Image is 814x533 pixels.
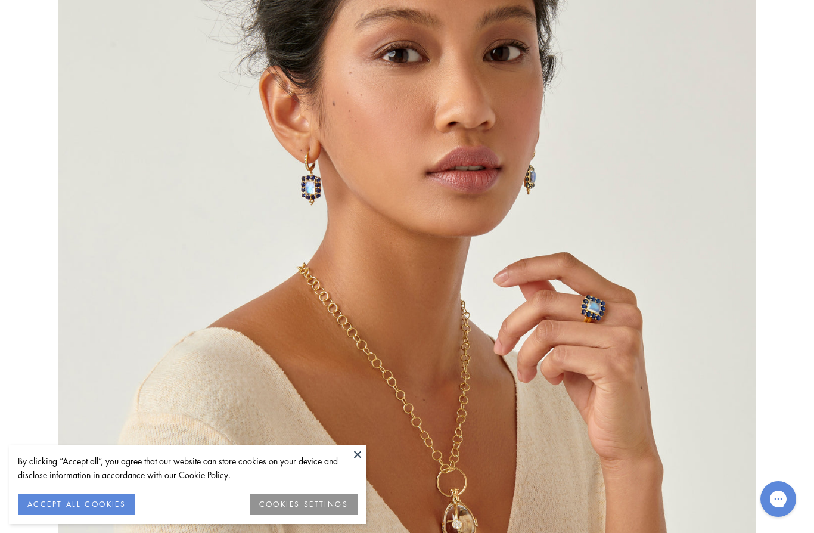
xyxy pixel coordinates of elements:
button: ACCEPT ALL COOKIES [18,494,135,515]
div: By clicking “Accept all”, you agree that our website can store cookies on your device and disclos... [18,454,358,482]
iframe: Gorgias live chat messenger [754,477,802,521]
button: COOKIES SETTINGS [250,494,358,515]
